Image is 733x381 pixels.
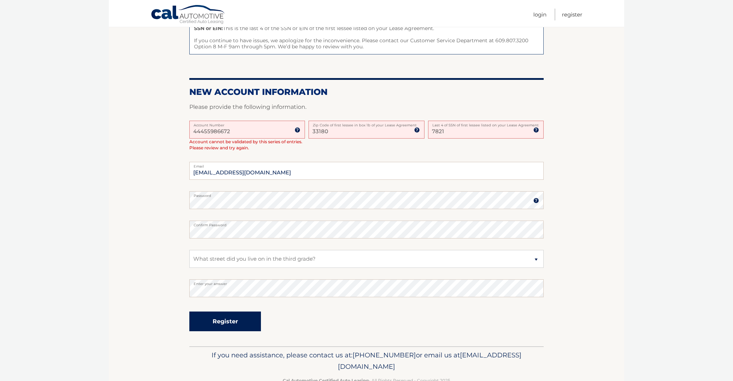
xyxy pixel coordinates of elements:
[189,312,261,331] button: Register
[194,349,539,372] p: If you need assistance, please contact us at: or email us at
[428,121,544,139] input: SSN or EIN (last 4 digits only)
[189,279,544,285] label: Enter your answer
[189,162,544,180] input: Email
[189,162,544,168] label: Email
[428,121,544,126] label: Last 4 of SSN of first lessee listed on your Lease Agreement
[309,121,424,139] input: Zip Code
[533,127,539,133] img: tooltip.svg
[189,139,302,150] span: Account cannot be validated by this series of entries. Please review and try again.
[295,127,300,133] img: tooltip.svg
[533,198,539,203] img: tooltip.svg
[151,5,226,25] a: Cal Automotive
[562,9,582,20] a: Register
[309,121,424,126] label: Zip Code of first lessee in box 1b of your Lease Agreement
[189,121,305,126] label: Account Number
[338,351,521,371] span: [EMAIL_ADDRESS][DOMAIN_NAME]
[189,102,544,112] p: Please provide the following information.
[194,25,223,32] strong: SSN or EIN:
[353,351,416,359] span: [PHONE_NUMBER]
[189,221,544,226] label: Confirm Password
[189,191,544,197] label: Password
[189,121,305,139] input: Account Number
[414,127,420,133] img: tooltip.svg
[189,87,544,97] h2: New Account Information
[533,9,547,20] a: Login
